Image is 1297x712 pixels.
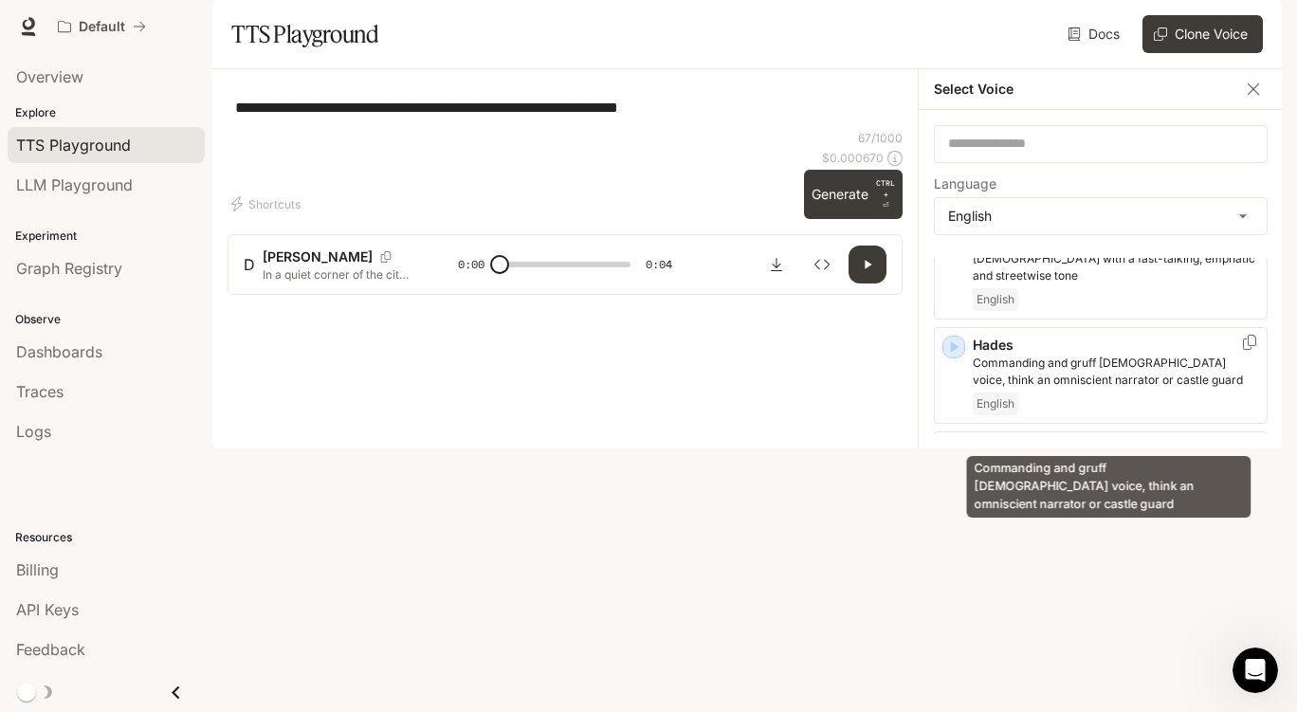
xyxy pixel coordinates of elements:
[30,212,227,224] div: Rubber Duck • AI Agent • Just now
[804,170,903,219] button: GenerateCTRL +⏎
[758,246,795,283] button: Download audio
[297,8,333,44] button: Home
[54,10,84,41] img: Profile image for Rubber Duck
[967,456,1251,518] div: Commanding and gruff [DEMOGRAPHIC_DATA] voice, think an omniscient narrator or castle guard
[858,130,903,146] p: 67 / 1000
[1142,15,1263,53] button: Clone Voice
[120,552,136,567] button: Start recording
[263,266,412,283] p: In a quiet corner of the city stood an old library, barely visited.
[646,255,672,274] span: 0:04
[92,24,236,43] p: The team can also help
[973,250,1259,284] p: Male with a fast-talking, emphatic and streetwise tone
[973,355,1259,389] p: Commanding and gruff male voice, think an omniscient narrator or castle guard
[876,177,895,211] p: ⏎
[1064,15,1127,53] a: Docs
[92,9,188,24] h1: Rubber Duck
[373,251,399,263] button: Copy Voice ID
[1240,335,1259,350] button: Copy Voice ID
[60,552,75,567] button: Emoji picker
[973,393,1018,415] span: English
[79,19,125,35] p: Default
[244,253,255,276] div: D
[822,150,884,166] p: $ 0.000670
[15,74,364,250] div: Rubber Duck says…
[1233,648,1278,693] iframe: Intercom live chat
[803,246,841,283] button: Inspect
[49,8,155,46] button: All workspaces
[876,177,895,200] p: CTRL +
[934,177,996,191] p: Language
[231,15,378,53] h1: TTS Playground
[333,8,367,42] div: Close
[90,552,105,567] button: Gif picker
[973,336,1259,355] p: Hades
[973,288,1018,311] span: English
[325,544,356,575] button: Send a message…
[30,85,296,197] div: Hi! I'm Inworld's Rubber Duck AI Agent. I can answer questions related to Inworld's products, lik...
[935,198,1267,234] div: English
[16,512,363,544] textarea: Ask a question…
[458,255,484,274] span: 0:00
[12,8,48,44] button: go back
[29,552,45,567] button: Upload attachment
[228,189,308,219] button: Shortcuts
[263,247,373,266] p: [PERSON_NAME]
[15,74,311,209] div: Hi! I'm Inworld's Rubber Duck AI Agent. I can answer questions related to Inworld's products, lik...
